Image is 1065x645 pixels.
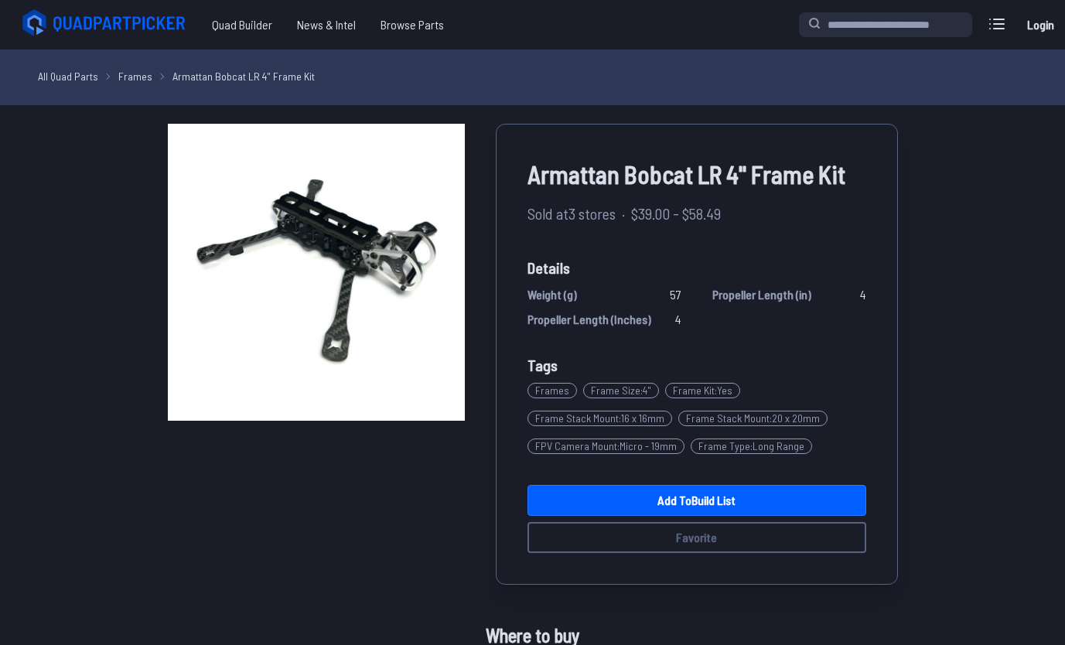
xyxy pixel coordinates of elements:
[527,285,577,304] span: Weight (g)
[172,68,315,84] a: Armattan Bobcat LR 4" Frame Kit
[670,285,681,304] span: 57
[200,9,285,40] a: Quad Builder
[38,68,98,84] a: All Quad Parts
[118,68,152,84] a: Frames
[527,411,672,426] span: Frame Stack Mount : 16 x 16mm
[527,404,678,432] a: Frame Stack Mount:16 x 16mm
[168,124,465,421] img: image
[527,432,691,460] a: FPV Camera Mount:Micro - 19mm
[527,485,866,516] a: Add toBuild List
[622,202,625,225] span: ·
[665,377,746,404] a: Frame Kit:Yes
[712,285,811,304] span: Propeller Length (in)
[631,202,721,225] span: $39.00 - $58.49
[583,383,659,398] span: Frame Size : 4"
[368,9,456,40] a: Browse Parts
[1022,9,1059,40] a: Login
[527,356,558,374] span: Tags
[527,202,616,225] span: Sold at 3 stores
[678,404,834,432] a: Frame Stack Mount:20 x 20mm
[860,285,866,304] span: 4
[678,411,828,426] span: Frame Stack Mount : 20 x 20mm
[527,522,866,553] button: Favorite
[527,439,684,454] span: FPV Camera Mount : Micro - 19mm
[527,310,651,329] span: Propeller Length (Inches)
[665,383,740,398] span: Frame Kit : Yes
[527,155,866,193] span: Armattan Bobcat LR 4" Frame Kit
[527,383,577,398] span: Frames
[691,432,818,460] a: Frame Type:Long Range
[527,377,583,404] a: Frames
[691,439,812,454] span: Frame Type : Long Range
[675,310,681,329] span: 4
[285,9,368,40] a: News & Intel
[527,256,866,279] span: Details
[583,377,665,404] a: Frame Size:4"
